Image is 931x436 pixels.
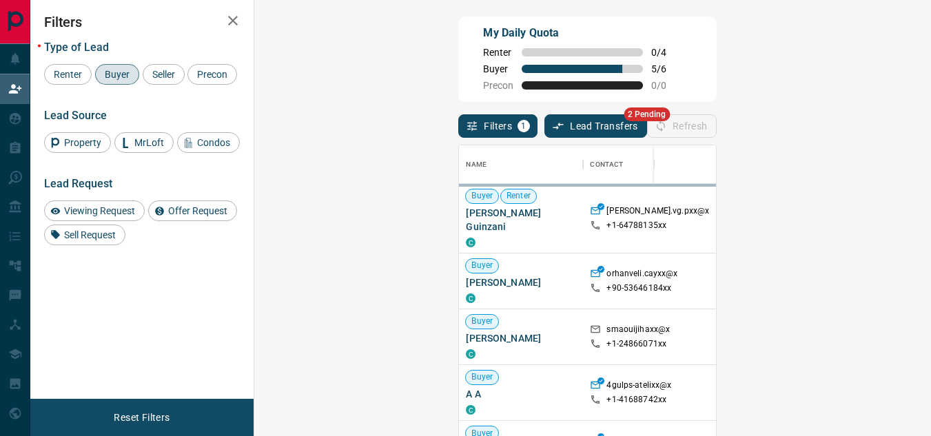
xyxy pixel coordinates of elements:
span: 1 [519,121,529,131]
span: Buyer [466,371,498,383]
span: Lead Source [44,109,107,122]
div: Condos [177,132,240,153]
p: +1- 41688742xx [606,394,666,406]
div: Contact [583,145,693,184]
p: orhanveli.cayxx@x [606,268,677,282]
span: Buyer [466,315,498,327]
div: condos.ca [466,238,475,247]
div: Name [466,145,487,184]
div: Contact [590,145,623,184]
p: +90- 53646184xx [606,282,671,294]
span: Buyer [483,63,513,74]
span: Renter [483,47,513,58]
div: condos.ca [466,293,475,303]
button: Lead Transfers [544,114,647,138]
span: 5 / 6 [651,63,682,74]
span: Renter [501,190,536,202]
div: Seller [143,64,185,85]
p: 4gulps-atelixx@x [606,380,671,394]
p: [PERSON_NAME].vg.pxx@x [606,205,709,220]
span: Viewing Request [59,205,140,216]
span: 0 / 0 [651,80,682,91]
span: Lead Request [44,177,112,190]
span: Buyer [466,190,498,202]
span: Buyer [100,69,134,80]
span: Property [59,137,106,148]
div: condos.ca [466,405,475,415]
div: Buyer [95,64,139,85]
span: Buyer [466,260,498,271]
div: condos.ca [466,349,475,359]
span: Offer Request [163,205,232,216]
span: Precon [192,69,232,80]
p: smaouijihaxx@x [606,324,670,338]
span: Seller [147,69,180,80]
span: Sell Request [59,229,121,240]
div: Sell Request [44,225,125,245]
span: 0 / 4 [651,47,682,58]
button: Reset Filters [105,406,178,429]
div: Offer Request [148,200,237,221]
div: Property [44,132,111,153]
span: Precon [483,80,513,91]
span: Renter [49,69,87,80]
span: [PERSON_NAME] [466,276,576,289]
span: Type of Lead [44,41,109,54]
span: [PERSON_NAME] [466,331,576,345]
span: A A [466,387,576,401]
p: My Daily Quota [483,25,682,41]
span: 2 Pending [624,107,670,121]
span: Condos [192,137,235,148]
div: Viewing Request [44,200,145,221]
span: [PERSON_NAME] Guinzani [466,206,576,233]
span: MrLoft [130,137,169,148]
h2: Filters [44,14,240,30]
div: Renter [44,64,92,85]
p: +1- 64788135xx [606,220,666,231]
div: MrLoft [114,132,174,153]
div: Name [459,145,583,184]
div: Precon [187,64,237,85]
button: Filters1 [458,114,538,138]
p: +1- 24866071xx [606,338,666,350]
